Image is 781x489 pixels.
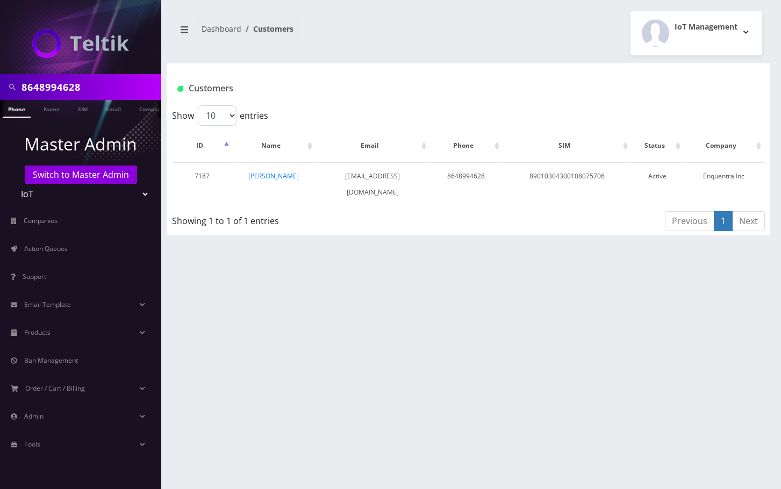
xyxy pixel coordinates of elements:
a: Name [38,100,65,117]
td: 8648994628 [430,162,502,206]
span: Companies [24,216,58,225]
span: Action Queues [24,244,68,253]
h2: IoT Management [675,23,737,32]
a: Next [732,211,765,231]
a: 1 [714,211,733,231]
span: Order / Cart / Billing [25,384,85,393]
input: Search in Company [22,77,159,97]
span: Tools [24,440,40,449]
li: Customers [241,23,293,34]
span: Email Template [24,300,71,309]
nav: breadcrumb [175,18,461,48]
th: Name: activate to sort column ascending [233,130,315,161]
a: Previous [665,211,714,231]
div: Showing 1 to 1 of 1 entries [172,210,411,227]
th: Status: activate to sort column ascending [632,130,683,161]
td: Active [632,162,683,206]
td: [EMAIL_ADDRESS][DOMAIN_NAME] [316,162,429,206]
th: Email: activate to sort column ascending [316,130,429,161]
span: Support [23,272,46,281]
th: Company: activate to sort column ascending [684,130,764,161]
img: IoT [32,29,129,58]
label: Show entries [172,105,268,126]
h1: Customers [177,83,660,94]
a: Switch to Master Admin [25,166,137,184]
a: Phone [3,100,31,118]
td: Enquentra Inc [684,162,764,206]
th: Phone: activate to sort column ascending [430,130,502,161]
span: Products [24,328,51,337]
a: SIM [73,100,93,117]
td: 7187 [173,162,232,206]
a: Email [101,100,126,117]
th: ID: activate to sort column descending [173,130,232,161]
th: SIM: activate to sort column ascending [503,130,630,161]
select: Showentries [197,105,237,126]
a: Company [134,100,170,117]
a: Dashboard [202,24,241,34]
span: Admin [24,412,44,421]
span: Ban Management [24,356,78,365]
td: 89010304300108075706 [503,162,630,206]
button: IoT Management [630,11,762,55]
a: [PERSON_NAME] [248,171,299,181]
